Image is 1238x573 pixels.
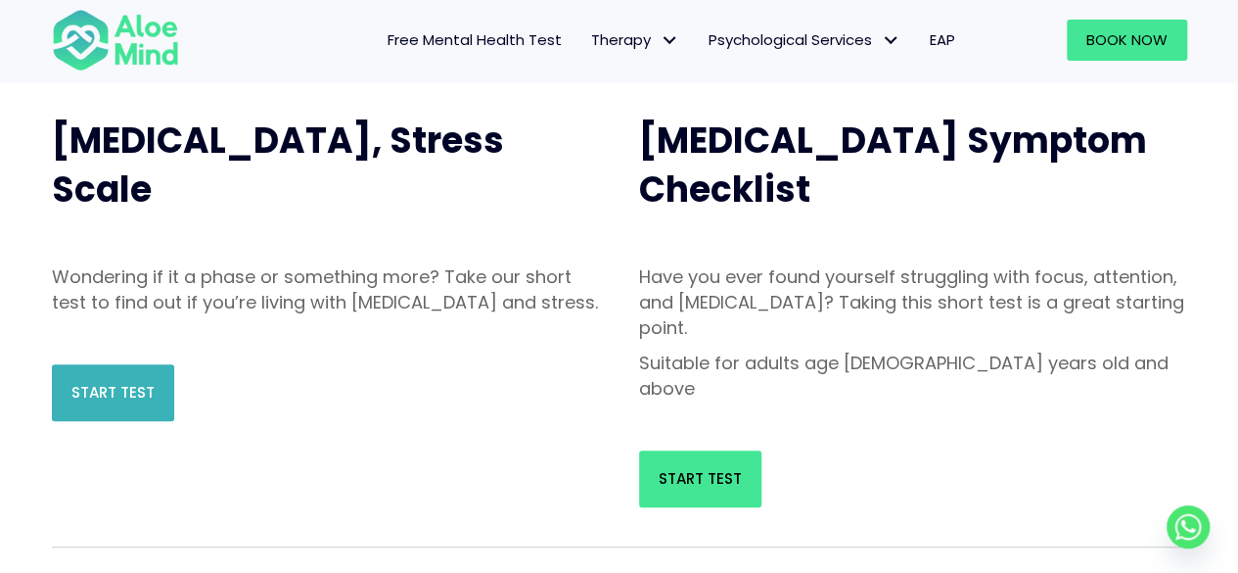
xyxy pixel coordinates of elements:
[639,351,1187,402] p: Suitable for adults age [DEMOGRAPHIC_DATA] years old and above
[1086,29,1168,50] span: Book Now
[639,264,1187,341] p: Have you ever found yourself struggling with focus, attention, and [MEDICAL_DATA]? Taking this sh...
[639,116,1147,215] span: [MEDICAL_DATA] Symptom Checklist
[576,20,694,61] a: TherapyTherapy: submenu
[52,264,600,315] p: Wondering if it a phase or something more? Take our short test to find out if you’re living with ...
[373,20,576,61] a: Free Mental Health Test
[1167,505,1210,549] a: Whatsapp
[694,20,915,61] a: Psychological ServicesPsychological Services: submenu
[639,451,761,507] a: Start Test
[71,382,155,403] span: Start Test
[659,468,742,489] span: Start Test
[915,20,970,61] a: EAP
[930,29,955,50] span: EAP
[1067,20,1187,61] a: Book Now
[205,20,970,61] nav: Menu
[709,29,900,50] span: Psychological Services
[52,8,179,72] img: Aloe mind Logo
[591,29,679,50] span: Therapy
[877,26,905,55] span: Psychological Services: submenu
[52,364,174,421] a: Start Test
[388,29,562,50] span: Free Mental Health Test
[52,116,504,215] span: [MEDICAL_DATA], Stress Scale
[656,26,684,55] span: Therapy: submenu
